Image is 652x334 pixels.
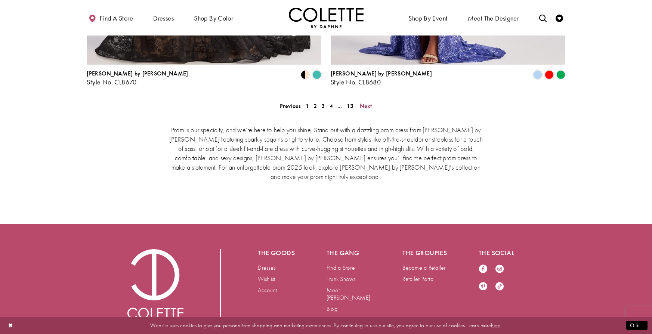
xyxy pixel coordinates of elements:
[289,7,364,28] img: Colette by Daphne
[468,15,519,22] span: Meet the designer
[545,70,554,79] i: Red
[327,286,370,301] a: Meet [PERSON_NAME]
[479,264,488,274] a: Visit our Facebook - Opens in new tab
[491,321,501,329] a: here
[556,70,565,79] i: Emerald
[4,319,17,332] button: Close Dialog
[280,102,301,110] span: Previous
[466,7,521,28] a: Meet the designer
[337,102,342,110] span: ...
[327,100,335,111] a: 4
[407,7,449,28] span: Shop By Event
[533,70,542,79] i: Periwinkle
[403,264,446,272] a: Become a Retailer
[344,100,356,111] a: 13
[327,275,356,283] a: Trunk Shows
[330,102,333,110] span: 4
[311,100,319,111] span: Current page
[153,15,174,22] span: Dresses
[360,102,372,110] span: Next
[537,7,549,28] a: Toggle search
[167,125,485,181] p: Prom is our specialty, and we’re here to help you shine. Stand out with a dazzling prom dress fro...
[127,249,183,323] a: Visit Colette by Daphne Homepage
[347,102,354,110] span: 13
[403,249,449,257] h5: The groupies
[327,264,355,272] a: Find a Store
[192,7,235,28] span: Shop by color
[289,7,364,28] a: Visit Home Page
[495,264,504,274] a: Visit our Instagram - Opens in new tab
[626,321,648,330] button: Submit Dialog
[306,102,309,110] span: 1
[554,7,565,28] a: Check Wishlist
[312,70,321,79] i: Turquoise
[258,249,297,257] h5: The goods
[331,70,432,86] div: Colette by Daphne Style No. CL8680
[303,100,311,111] a: 1
[278,100,303,111] a: Prev Page
[87,70,188,86] div: Colette by Daphne Style No. CL8670
[327,249,373,257] h5: The gang
[87,7,135,28] a: Find a store
[100,15,133,22] span: Find a store
[408,15,447,22] span: Shop By Event
[321,102,325,110] span: 3
[301,70,310,79] i: Black/Nude
[151,7,176,28] span: Dresses
[331,78,381,86] span: Style No. CL8680
[258,264,276,272] a: Dresses
[331,69,432,77] span: [PERSON_NAME] by [PERSON_NAME]
[358,100,374,111] a: Next Page
[87,78,137,86] span: Style No. CL8670
[313,102,317,110] span: 2
[495,282,504,292] a: Visit our TikTok - Opens in new tab
[87,69,188,77] span: [PERSON_NAME] by [PERSON_NAME]
[335,100,344,111] a: ...
[319,100,327,111] a: 3
[479,249,525,257] h5: The social
[403,275,435,283] a: Retailer Portal
[327,305,337,313] a: Blog
[258,275,275,283] a: Wishlist
[127,249,183,323] img: Colette by Daphne
[475,260,515,296] ul: Follow us
[479,282,488,292] a: Visit our Pinterest - Opens in new tab
[54,320,598,330] p: Website uses cookies to give you personalized shopping and marketing experiences. By continuing t...
[194,15,233,22] span: Shop by color
[258,286,277,294] a: Account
